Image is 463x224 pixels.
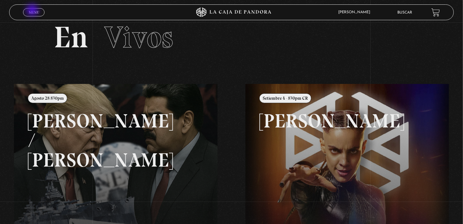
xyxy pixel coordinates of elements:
[335,10,377,14] span: [PERSON_NAME]
[431,8,440,17] a: View your shopping cart
[104,19,173,55] span: Vivos
[29,10,39,14] span: Menu
[398,11,412,15] a: Buscar
[54,22,409,52] h2: En
[27,16,41,20] span: Cerrar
